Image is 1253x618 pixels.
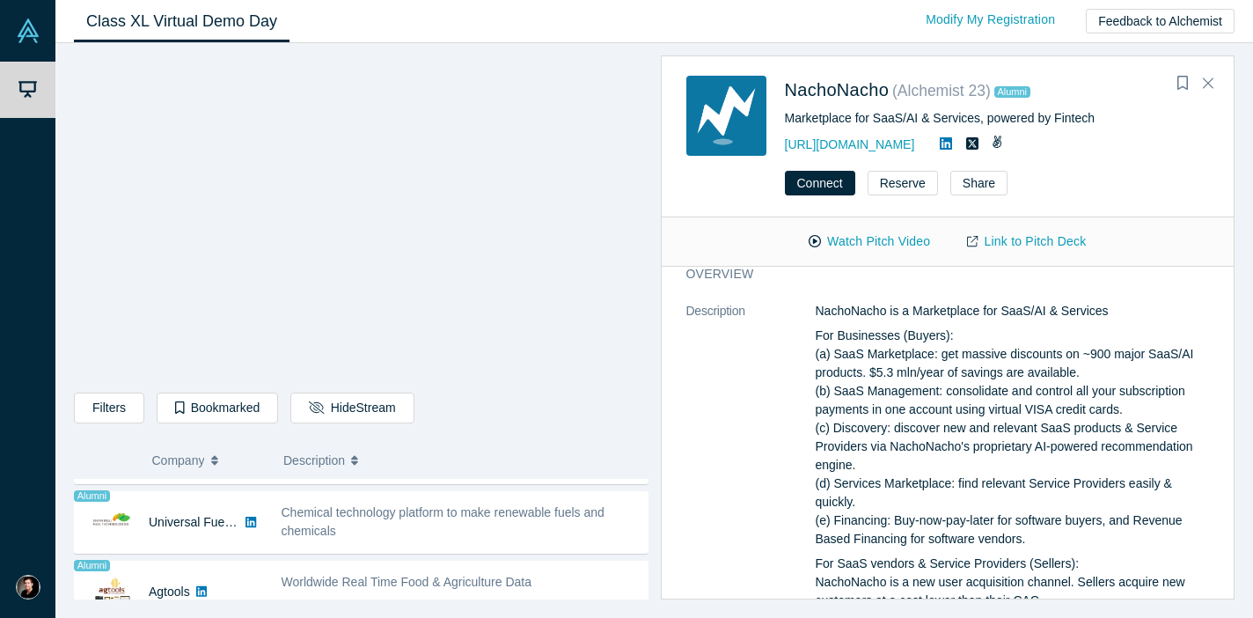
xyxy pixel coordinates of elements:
img: Jeremy Glassenberg's Account [16,575,40,600]
iframe: Alchemist Class XL Demo Day: Vault [75,57,648,379]
button: HideStream [290,393,414,423]
button: Watch Pitch Video [790,226,949,257]
span: Chemical technology platform to make renewable fuels and chemicals [282,505,605,538]
a: Universal Fuel Technologies [149,515,303,529]
span: Alumni [74,490,110,502]
button: Company [152,442,266,479]
button: Reserve [868,171,938,195]
img: Alchemist Vault Logo [16,18,40,43]
a: Link to Pitch Deck [949,226,1104,257]
button: Close [1195,70,1221,98]
span: Alumni [994,86,1030,98]
button: Bookmarked [157,393,278,423]
img: NachoNacho's Logo [686,76,766,156]
a: Class XL Virtual Demo Day [74,1,289,42]
button: Filters [74,393,144,423]
a: [URL][DOMAIN_NAME] [785,137,915,151]
button: Connect [785,171,855,195]
div: Marketplace for SaaS/AI & Services, powered by Fintech [785,109,1210,128]
p: For SaaS vendors & Service Providers (Sellers): NachoNacho is a new user acquisition channel. Sel... [816,555,1210,610]
button: Description [283,442,636,479]
p: For Businesses (Buyers): (a) SaaS Marketplace: get massive discounts on ~900 major SaaS/AI produc... [816,327,1210,548]
span: Description [283,442,345,479]
img: Agtools's Logo [93,573,130,610]
button: Feedback to Alchemist [1086,9,1235,33]
button: Share [950,171,1008,195]
small: ( Alchemist 23 ) [892,82,991,99]
span: Alumni [74,560,110,571]
img: Universal Fuel Technologies's Logo [93,504,130,541]
h3: overview [686,265,1185,283]
p: NachoNacho is a Marketplace for SaaS/AI & Services [816,302,1210,320]
span: Company [152,442,205,479]
a: NachoNacho [785,80,890,99]
a: Modify My Registration [907,4,1073,35]
button: Bookmark [1170,71,1195,96]
span: Worldwide Real Time Food & Agriculture Data [282,575,532,589]
a: Agtools [149,585,190,599]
